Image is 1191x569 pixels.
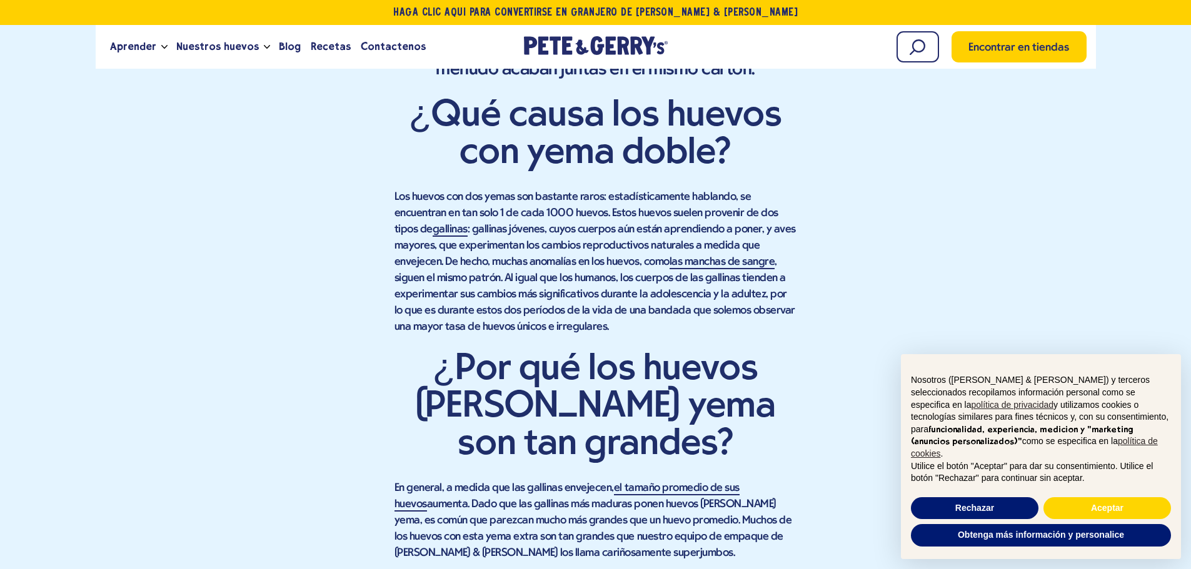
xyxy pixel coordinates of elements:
[897,31,939,62] input: Buscar
[161,45,168,49] button: Abra el menú desplegable para Aprender
[176,41,259,52] font: Nuestros huevos
[394,482,614,494] font: En general, a medida que las gallinas envejecen,
[409,97,783,174] font: ¿Qué causa los huevos con yema doble?
[279,41,301,52] font: Blog
[670,256,775,268] font: las manchas de sangre
[911,461,1153,483] font: Utilice el botón "Aceptar" para dar su consentimiento. Utilice el botón "Rechazar" para continuar...
[394,498,792,559] font: aumenta. Dado que las gallinas más maduras ponen huevos [PERSON_NAME] yema, es común que parezcan...
[911,424,1133,447] font: funcionalidad, experiencia, medición y "marketing (anuncios personalizados)"
[972,400,1054,410] a: política de privacidad
[394,482,740,510] font: el tamaño promedio de sus huevos
[958,530,1124,540] font: Obtenga más información y personalice
[433,224,468,235] font: gallinas
[670,256,775,269] a: las manchas de sangre
[955,503,994,513] font: Rechazar
[274,30,306,64] a: Blog
[952,31,1087,62] a: Encontrar en tiendas
[911,524,1171,547] button: Obtenga más información y personalice
[911,436,1158,458] a: política de cookies
[394,482,740,512] a: el tamaño promedio de sus huevos
[311,41,351,52] font: Recetas
[171,30,264,64] a: Nuestros huevos
[394,224,796,268] font: : gallinas jóvenes, cuyos cuerpos aún están aprendiendo a poner, y aves mayores, que experimentan...
[361,41,426,52] font: Contáctenos
[911,497,1038,520] button: Rechazar
[1022,436,1118,446] font: como se especifica en la
[968,42,1069,54] font: Encontrar en tiendas
[394,256,795,333] font: , siguen el mismo patrón. Al igual que los humanos, los cuerpos de las gallinas tienden a experim...
[940,448,943,458] font: .
[393,8,798,17] font: Haga clic aquí para convertirse en granjero de [PERSON_NAME] & [PERSON_NAME]
[911,400,1168,434] font: y utilizamos cookies o tecnologías similares para fines técnicos y, con su consentimiento, para
[911,375,1150,409] font: Nosotros ([PERSON_NAME] & [PERSON_NAME]) y terceros seleccionados recopilamos información persona...
[433,224,468,237] a: gallinas
[1091,503,1123,513] font: Aceptar
[105,30,161,64] a: Aprender
[110,41,156,52] font: Aprender
[394,191,778,235] font: Los huevos con dos yemas son bastante raros: estadísticamente hablando, se encuentran en tan solo...
[415,350,776,465] font: ¿Por qué los huevos [PERSON_NAME] yema son tan grandes?
[1043,497,1171,520] button: Aceptar
[306,30,356,64] a: Recetas
[356,30,431,64] a: Contáctenos
[264,45,270,49] button: Abra el menú desplegable de Nuestros Huevos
